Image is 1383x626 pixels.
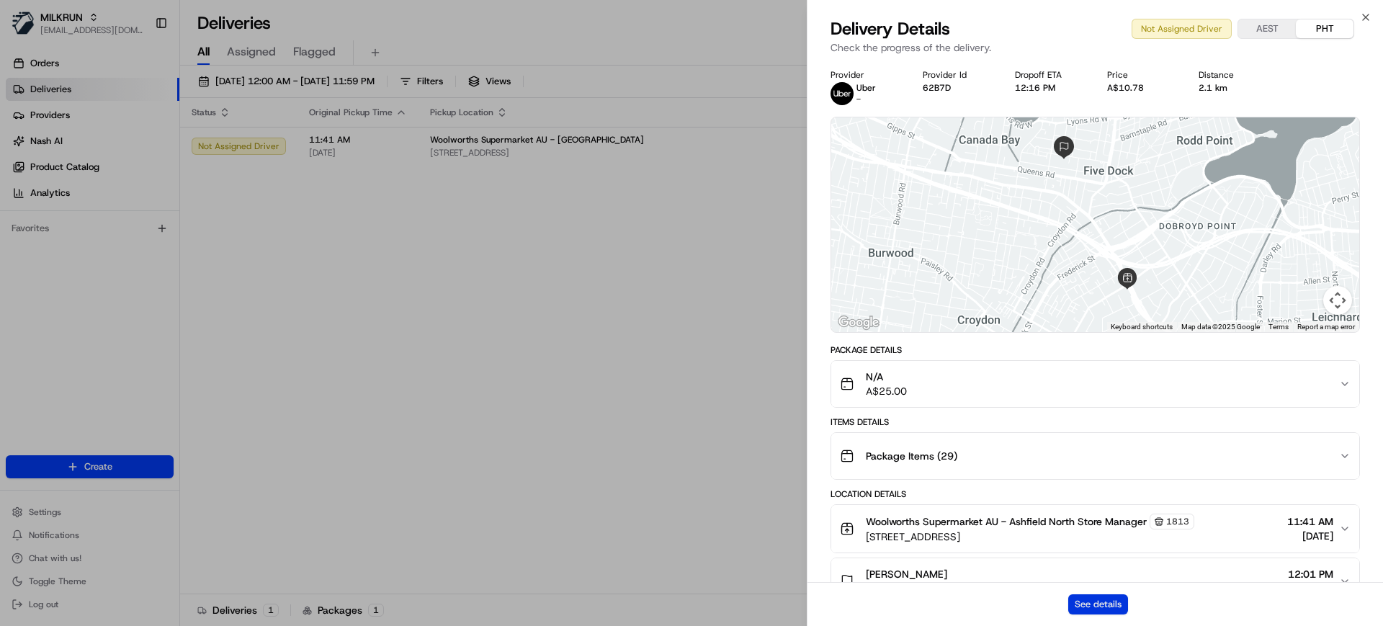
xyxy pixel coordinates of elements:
div: Items Details [831,416,1360,428]
span: 12:01 PM [1288,567,1333,581]
span: 1813 [1166,516,1189,527]
div: Dropoff ETA [1015,69,1084,81]
span: Map data ©2025 Google [1181,323,1260,331]
button: AEST [1238,19,1296,38]
a: Open this area in Google Maps (opens a new window) [835,313,882,332]
span: [DATE] [1287,529,1333,543]
button: N/AA$25.00 [831,361,1359,407]
div: A$10.78 [1107,82,1176,94]
span: Uber [856,82,876,94]
div: Location Details [831,488,1360,500]
div: Provider [831,69,900,81]
button: Keyboard shortcuts [1111,322,1173,332]
div: 2.1 km [1199,82,1268,94]
img: Google [835,313,882,332]
a: Terms [1268,323,1289,331]
div: Provider Id [923,69,992,81]
span: [DATE] [1288,581,1333,596]
span: N/A [866,370,907,384]
button: Package Items (29) [831,433,1359,479]
a: Report a map error [1297,323,1355,331]
button: Map camera controls [1323,286,1352,315]
div: Package Details [831,344,1360,356]
button: See details [1068,594,1128,614]
div: 12:16 PM [1015,82,1084,94]
img: uber-new-logo.jpeg [831,82,854,105]
span: A$25.00 [866,384,907,398]
button: [PERSON_NAME][STREET_ADDRESS]12:01 PM[DATE] [831,558,1359,604]
span: Woolworths Supermarket AU - Ashfield North Store Manager [866,514,1147,529]
span: Package Items ( 29 ) [866,449,957,463]
button: Woolworths Supermarket AU - Ashfield North Store Manager1813[STREET_ADDRESS]11:41 AM[DATE] [831,505,1359,553]
span: Delivery Details [831,17,950,40]
span: - [856,94,861,105]
div: Price [1107,69,1176,81]
button: 62B7D [923,82,951,94]
div: Distance [1199,69,1268,81]
button: PHT [1296,19,1353,38]
span: [STREET_ADDRESS] [866,529,1194,544]
span: [STREET_ADDRESS] [866,581,960,596]
p: Check the progress of the delivery. [831,40,1360,55]
span: 11:41 AM [1287,514,1333,529]
span: [PERSON_NAME] [866,567,947,581]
